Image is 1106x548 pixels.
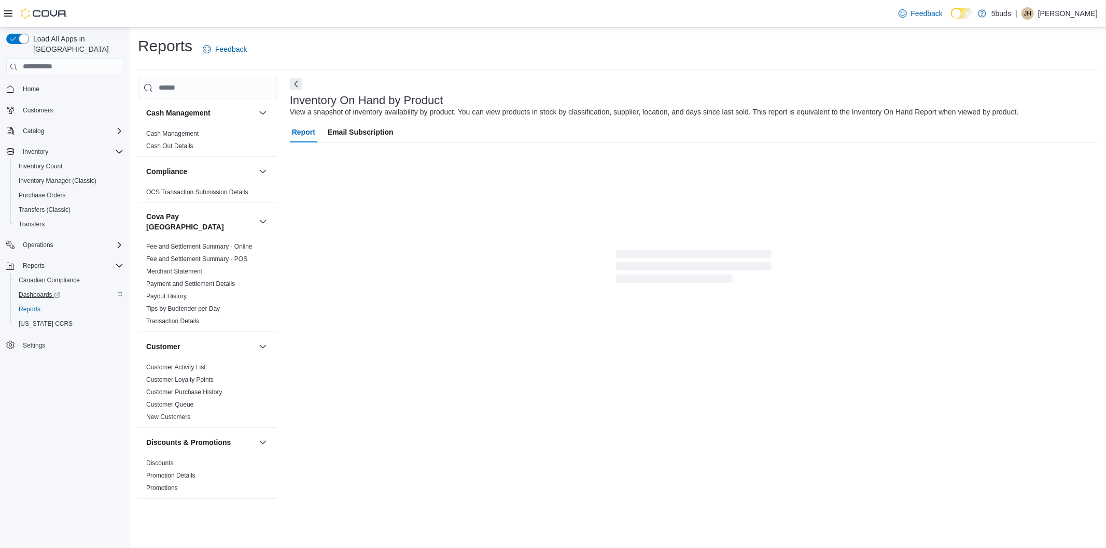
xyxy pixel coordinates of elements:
a: Fee and Settlement Summary - Online [146,243,253,250]
span: Transfers (Classic) [19,206,71,214]
span: Home [23,85,39,93]
a: Cash Out Details [146,142,193,150]
a: Purchase Orders [15,189,70,201]
nav: Complex example [6,77,123,380]
span: Inventory [19,146,123,158]
span: Purchase Orders [15,189,123,201]
a: Feedback [894,3,947,24]
span: Loading [616,252,772,285]
span: Dashboards [15,289,123,301]
span: Canadian Compliance [15,274,123,286]
div: Discounts & Promotions [138,457,277,498]
button: Next [290,78,302,90]
span: Transfers (Classic) [15,204,123,216]
button: Inventory [2,145,128,159]
span: Tips by Budtender per Day [146,305,220,313]
span: Customer Activity List [146,363,206,371]
button: Cova Pay [GEOGRAPHIC_DATA] [146,211,255,232]
button: Operations [19,239,58,251]
button: Catalog [19,125,48,137]
input: Dark Mode [951,8,973,19]
span: Canadian Compliance [19,276,80,284]
a: Dashboards [10,287,128,302]
span: Customer Queue [146,400,193,409]
a: Discounts [146,459,174,467]
span: Feedback [911,8,943,19]
a: Customer Activity List [146,364,206,371]
a: Inventory Manager (Classic) [15,175,101,187]
button: Transfers (Classic) [10,203,128,217]
a: Customer Purchase History [146,388,222,396]
span: Promotion Details [146,471,195,480]
p: 5buds [991,7,1011,20]
span: OCS Transaction Submission Details [146,188,248,196]
a: Customers [19,104,57,117]
span: Customer Purchase History [146,388,222,396]
a: Inventory Count [15,160,67,172]
span: Reports [19,259,123,272]
a: New Customers [146,413,190,421]
button: Discounts & Promotions [146,437,255,448]
span: Reports [19,305,40,313]
a: Merchant Statement [146,268,202,275]
a: Feedback [199,39,251,60]
button: Reports [10,302,128,316]
span: Catalog [19,125,123,137]
button: Cova Pay [GEOGRAPHIC_DATA] [257,215,269,228]
button: Reports [2,258,128,273]
span: Inventory Manager (Classic) [19,177,96,185]
a: Customer Loyalty Points [146,376,214,383]
button: Finance [257,507,269,520]
a: OCS Transaction Submission Details [146,189,248,196]
div: Cova Pay [GEOGRAPHIC_DATA] [138,240,277,331]
button: [US_STATE] CCRS [10,316,128,331]
button: Catalog [2,124,128,138]
span: Fee and Settlement Summary - Online [146,242,253,251]
h3: Inventory On Hand by Product [290,94,443,107]
button: Discounts & Promotions [257,436,269,449]
button: Inventory Count [10,159,128,174]
span: Transfers [19,220,45,228]
a: Settings [19,339,49,352]
span: Load All Apps in [GEOGRAPHIC_DATA] [29,34,123,54]
span: Report [292,122,315,142]
a: Transfers (Classic) [15,204,75,216]
a: Promotion Details [146,472,195,479]
span: Operations [19,239,123,251]
span: Discounts [146,459,174,467]
div: View a snapshot of inventory availability by product. You can view products in stock by classific... [290,107,1019,118]
span: Transaction Details [146,317,199,325]
p: | [1015,7,1017,20]
div: Customer [138,361,277,427]
button: Compliance [257,165,269,178]
a: Payment and Settlement Details [146,280,235,287]
button: Canadian Compliance [10,273,128,287]
h3: Customer [146,341,180,352]
a: Canadian Compliance [15,274,84,286]
div: Jessi Hancheroff [1021,7,1034,20]
span: Payout History [146,292,187,300]
button: Customer [257,340,269,353]
button: Customers [2,103,128,118]
img: Cova [21,8,67,19]
a: Customer Queue [146,401,193,408]
span: Reports [23,262,45,270]
span: Transfers [15,218,123,230]
a: Fee and Settlement Summary - POS [146,255,247,263]
span: Merchant Statement [146,267,202,276]
a: Transaction Details [146,318,199,325]
button: Cash Management [257,107,269,119]
span: Promotions [146,484,178,492]
span: Inventory Count [15,160,123,172]
span: Dashboards [19,291,60,299]
div: Cash Management [138,127,277,156]
button: Settings [2,337,128,352]
button: Customer [146,341,255,352]
span: Customers [23,106,53,114]
span: Inventory [23,148,48,156]
a: Reports [15,303,45,315]
button: Purchase Orders [10,188,128,203]
button: Cash Management [146,108,255,118]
